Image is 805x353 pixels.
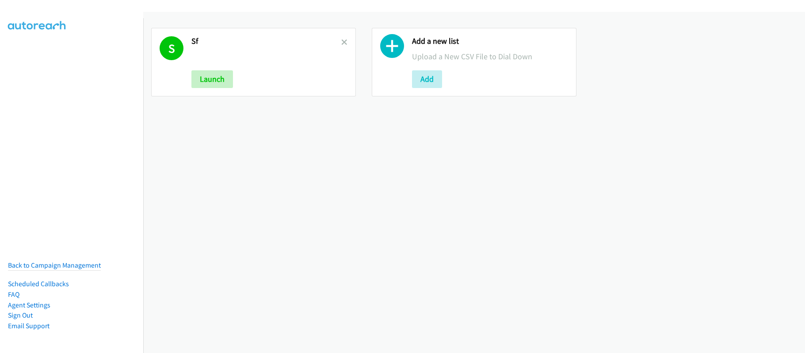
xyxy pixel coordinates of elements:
[8,290,19,299] a: FAQ
[191,70,233,88] button: Launch
[412,50,568,62] p: Upload a New CSV File to Dial Down
[160,36,183,60] h1: S
[412,70,442,88] button: Add
[8,322,50,330] a: Email Support
[191,36,341,46] h2: Sf
[8,311,33,319] a: Sign Out
[8,301,50,309] a: Agent Settings
[8,261,101,269] a: Back to Campaign Management
[8,280,69,288] a: Scheduled Callbacks
[412,36,568,46] h2: Add a new list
